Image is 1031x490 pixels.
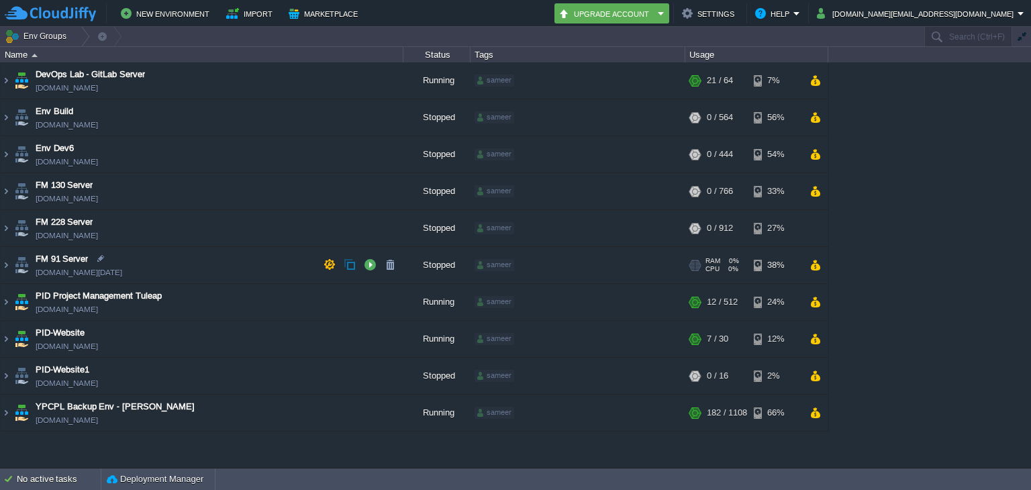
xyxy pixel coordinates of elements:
[707,99,733,136] div: 0 / 564
[755,5,793,21] button: Help
[754,358,797,394] div: 2%
[475,259,514,271] div: sameer
[403,395,471,431] div: Running
[289,5,362,21] button: Marketplace
[36,326,85,340] a: PID-Website
[475,111,514,124] div: sameer
[12,62,31,99] img: AMDAwAAAACH5BAEAAAAALAAAAAABAAEAAAICRAEAOw==
[475,185,514,197] div: sameer
[754,99,797,136] div: 56%
[707,395,747,431] div: 182 / 1108
[36,118,98,132] span: [DOMAIN_NAME]
[403,136,471,173] div: Stopped
[705,257,720,265] span: RAM
[754,284,797,320] div: 24%
[707,358,728,394] div: 0 / 16
[1,247,11,283] img: AMDAwAAAACH5BAEAAAAALAAAAAABAAEAAAICRAEAOw==
[5,5,96,22] img: CloudJiffy
[403,247,471,283] div: Stopped
[36,215,93,229] a: FM 228 Server
[1,136,11,173] img: AMDAwAAAACH5BAEAAAAALAAAAAABAAEAAAICRAEAOw==
[32,54,38,57] img: AMDAwAAAACH5BAEAAAAALAAAAAABAAEAAAICRAEAOw==
[36,289,162,303] a: PID Project Management Tuleap
[36,266,122,279] span: [DOMAIN_NAME][DATE]
[707,321,728,357] div: 7 / 30
[705,265,720,273] span: CPU
[36,179,93,192] a: FM 130 Server
[5,27,71,46] button: Env Groups
[707,62,733,99] div: 21 / 64
[1,99,11,136] img: AMDAwAAAACH5BAEAAAAALAAAAAABAAEAAAICRAEAOw==
[475,407,514,419] div: sameer
[1,395,11,431] img: AMDAwAAAACH5BAEAAAAALAAAAAABAAEAAAICRAEAOw==
[36,192,98,205] span: [DOMAIN_NAME]
[707,210,733,246] div: 0 / 912
[36,81,98,95] a: [DOMAIN_NAME]
[36,363,89,377] a: PID-Website1
[754,321,797,357] div: 12%
[226,5,277,21] button: Import
[36,68,145,81] a: DevOps Lab - GitLab Server
[36,155,98,168] span: [DOMAIN_NAME]
[707,284,738,320] div: 12 / 512
[975,436,1018,477] iframe: chat widget
[12,99,31,136] img: AMDAwAAAACH5BAEAAAAALAAAAAABAAEAAAICRAEAOw==
[12,173,31,209] img: AMDAwAAAACH5BAEAAAAALAAAAAABAAEAAAICRAEAOw==
[36,400,195,413] a: YPCPL Backup Env - [PERSON_NAME]
[471,47,685,62] div: Tags
[12,136,31,173] img: AMDAwAAAACH5BAEAAAAALAAAAAABAAEAAAICRAEAOw==
[558,5,654,21] button: Upgrade Account
[107,473,203,486] button: Deployment Manager
[404,47,470,62] div: Status
[403,284,471,320] div: Running
[817,5,1018,21] button: [DOMAIN_NAME][EMAIL_ADDRESS][DOMAIN_NAME]
[403,99,471,136] div: Stopped
[707,173,733,209] div: 0 / 766
[12,284,31,320] img: AMDAwAAAACH5BAEAAAAALAAAAAABAAEAAAICRAEAOw==
[1,62,11,99] img: AMDAwAAAACH5BAEAAAAALAAAAAABAAEAAAICRAEAOw==
[475,333,514,345] div: sameer
[36,142,74,155] a: Env Dev6
[1,358,11,394] img: AMDAwAAAACH5BAEAAAAALAAAAAABAAEAAAICRAEAOw==
[1,47,403,62] div: Name
[12,358,31,394] img: AMDAwAAAACH5BAEAAAAALAAAAAABAAEAAAICRAEAOw==
[725,265,738,273] span: 0%
[726,257,739,265] span: 0%
[686,47,828,62] div: Usage
[475,222,514,234] div: sameer
[403,173,471,209] div: Stopped
[475,296,514,308] div: sameer
[403,358,471,394] div: Stopped
[17,469,101,490] div: No active tasks
[1,173,11,209] img: AMDAwAAAACH5BAEAAAAALAAAAAABAAEAAAICRAEAOw==
[36,377,98,390] a: [DOMAIN_NAME]
[682,5,738,21] button: Settings
[403,321,471,357] div: Running
[121,5,213,21] button: New Environment
[754,247,797,283] div: 38%
[36,252,88,266] a: FM 91 Server
[754,136,797,173] div: 54%
[403,210,471,246] div: Stopped
[36,413,98,427] span: [DOMAIN_NAME]
[12,247,31,283] img: AMDAwAAAACH5BAEAAAAALAAAAAABAAEAAAICRAEAOw==
[1,210,11,246] img: AMDAwAAAACH5BAEAAAAALAAAAAABAAEAAAICRAEAOw==
[12,321,31,357] img: AMDAwAAAACH5BAEAAAAALAAAAAABAAEAAAICRAEAOw==
[36,229,98,242] span: [DOMAIN_NAME]
[754,210,797,246] div: 27%
[36,340,98,353] a: [DOMAIN_NAME]
[707,136,733,173] div: 0 / 444
[1,284,11,320] img: AMDAwAAAACH5BAEAAAAALAAAAAABAAEAAAICRAEAOw==
[36,303,98,316] span: [DOMAIN_NAME]
[36,105,73,118] a: Env Build
[1,321,11,357] img: AMDAwAAAACH5BAEAAAAALAAAAAABAAEAAAICRAEAOw==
